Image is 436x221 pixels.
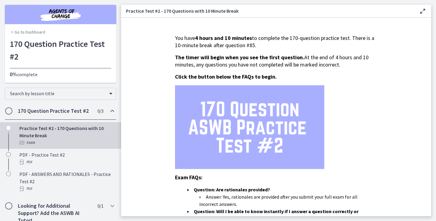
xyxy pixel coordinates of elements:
[10,71,111,78] p: complete
[195,34,252,41] strong: 4 hours and 10 minutes
[10,37,111,63] h1: 170 Question Practice Test #2
[19,125,114,146] div: Practice Test #2 - 170 Questions with 10 Minute Break
[10,90,106,96] span: Search by lesson title
[10,71,17,78] span: 0%
[175,54,368,68] span: At the end of 4 hours and 10 minutes, any questions you have not completed will be marked incorrect.
[175,73,277,80] span: Click the button below the FAQs to begin.
[126,7,409,15] h3: Practice Test #2 - 170 Questions with 10 Minute Break
[175,174,203,181] span: Exam FAQs:
[10,29,45,35] a: Go to Dashboard
[19,171,114,192] div: PDF - ANSWERS AND RATIONALES - Practice Test #2
[175,54,304,61] span: The timer will begin when you see the first question.
[19,185,114,192] div: PDF
[18,107,92,115] h2: 170 Question Practice Test #2
[175,85,324,169] img: 2.png
[19,158,114,166] div: PDF
[97,107,103,115] span: 0 / 3
[19,151,114,166] div: PDF - Practice Test #2
[24,7,97,22] img: Agents of Change
[194,187,270,193] strong: Question: Are rationales provided?
[175,34,374,49] span: You have to complete the 170-question practice test. There is a 10-minute break after question #85.
[97,202,103,210] span: 0 / 1
[5,88,116,100] div: Search by lesson title
[199,193,377,208] li: Answer: Yes, rationales are provided after you submit your full exam for all incorrect answers.
[19,139,114,146] div: Exam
